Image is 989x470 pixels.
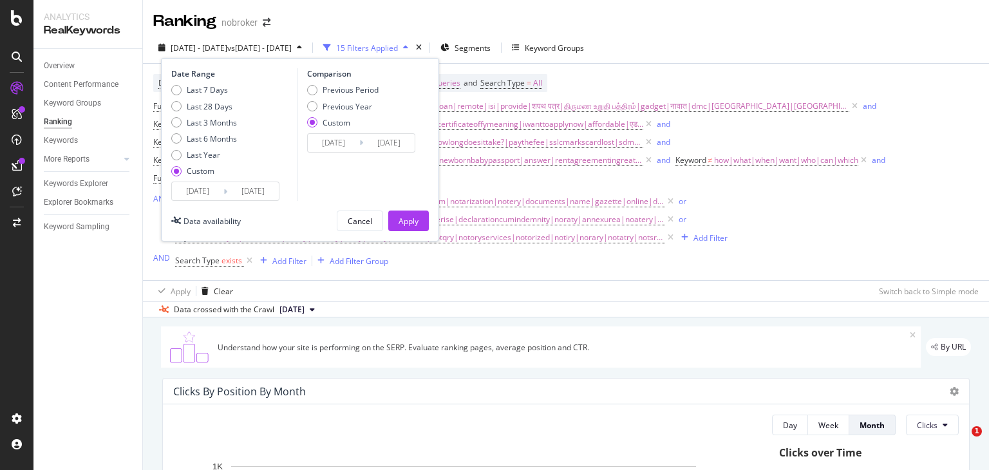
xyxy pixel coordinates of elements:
input: Start Date [308,134,359,152]
div: Date Range [171,68,294,79]
div: Last 6 Months [187,133,237,144]
button: and [657,154,670,166]
button: or [679,195,686,207]
input: End Date [363,134,415,152]
a: Keyword Groups [44,97,133,110]
button: Add Filter Group [312,253,388,268]
div: Add Filter [693,232,728,243]
div: Data crossed with the Crawl [174,304,274,315]
div: AND [153,252,170,263]
div: legacy label [926,338,971,356]
div: Clicks over Time [779,446,946,460]
div: Keyword Groups [44,97,101,110]
button: Apply [153,281,191,301]
div: Month [860,420,885,431]
div: AND [153,193,170,204]
button: Segments [435,37,496,58]
div: and [872,155,885,165]
div: 15 Filters Applied [336,42,398,53]
span: Keyword [675,155,706,165]
button: Apply [388,211,429,231]
div: Content Performance [44,78,118,91]
div: More Reports [44,153,89,166]
div: nobroker [221,16,258,29]
button: Month [849,415,896,435]
button: and [863,100,876,112]
div: arrow-right-arrow-left [263,18,270,27]
button: and [657,118,670,130]
div: Ranking [153,10,216,32]
div: Custom [323,117,350,128]
span: Full URL [153,100,182,111]
div: Add Filter [272,256,306,267]
span: Keyword [153,155,184,165]
div: or [679,196,686,207]
button: AND [153,193,170,205]
div: Overview [44,59,75,73]
div: Keywords [44,134,78,147]
div: or [679,214,686,225]
button: Clicks [906,415,959,435]
div: Custom [187,165,214,176]
span: [DATE] - [DATE] [171,42,227,53]
span: Search Type [480,77,525,88]
span: = [527,77,531,88]
div: Custom [171,165,237,176]
a: Ranking [44,115,133,129]
div: Last 28 Days [187,101,232,112]
div: Explorer Bookmarks [44,196,113,209]
span: Device [158,77,183,88]
a: Overview [44,59,133,73]
div: Last 7 Days [171,84,237,95]
button: Cancel [337,211,383,231]
span: 1 [972,426,982,437]
div: Day [783,420,797,431]
div: Keywords Explorer [44,177,108,191]
a: Content Performance [44,78,133,91]
div: Last 7 Days [187,84,228,95]
button: Add Filter [676,230,728,245]
div: Apply [399,216,419,227]
div: Previous Period [323,84,379,95]
div: times [413,41,424,54]
div: Previous Year [323,101,372,112]
span: notary|affidavit|format|advocate|gap|notarize|notarise|form|notarization|notery|documents|name|ga... [214,193,665,211]
span: Clicks [917,420,937,431]
div: Comparison [307,68,419,79]
a: Keyword Sampling [44,220,133,234]
button: Keyword Groups [507,37,589,58]
div: Last Year [171,149,237,160]
div: Last 28 Days [171,101,237,112]
button: [DATE] - [DATE]vs[DATE] - [DATE] [153,37,307,58]
span: All [533,74,542,92]
div: Week [818,420,838,431]
div: Understand how your site is performing on the SERP. Evaluate ranking pages, average position and ... [218,342,910,353]
span: how|what|when|want|who|can|which [714,151,858,169]
button: 15 Filters Applied [318,37,413,58]
span: exists [221,255,242,266]
div: and [657,118,670,129]
button: [DATE] [274,302,320,317]
div: RealKeywords [44,23,132,38]
div: Add Filter Group [330,256,388,267]
div: Previous Period [307,84,379,95]
div: Clear [214,286,233,297]
a: Explorer Bookmarks [44,196,133,209]
div: Data availability [184,216,241,227]
span: lawyer|notrization|nottry|nautary|ntary|notriy|noterized|notqry|notoryservices|notorized|notiry|n... [214,229,665,247]
div: Switch back to Simple mode [879,286,979,297]
button: Switch back to Simple mode [874,281,979,301]
span: By URL [941,343,966,351]
button: Add Filter [255,253,306,268]
div: Apply [171,286,191,297]
span: farji|fake|loan|remote|isi|provide|शपथ पत्र|திருமண உறுதி பத்திரம்|gadget|नावात|dmc|[GEOGRAPHIC_DA... [399,97,849,115]
button: Day [772,415,808,435]
span: Keyword [153,136,184,147]
div: Keyword Groups [525,42,584,53]
span: notaary|notrized|notariocercademi|notryservice|notrry|noterise|declarationcumindemnity|noraty|ann... [214,211,665,229]
div: Last 6 Months [171,133,237,144]
a: Keywords [44,134,133,147]
span: Full URL [153,173,182,183]
button: or [679,213,686,225]
span: Keyword [153,118,184,129]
